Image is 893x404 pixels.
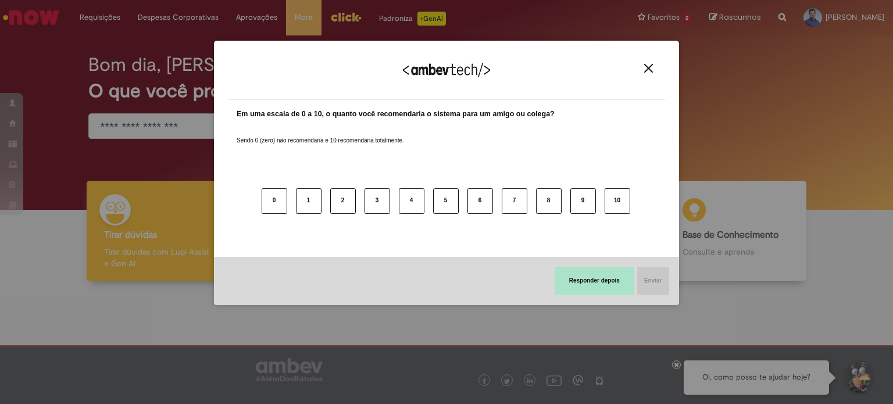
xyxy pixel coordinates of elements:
img: Close [644,64,653,73]
img: Logo Ambevtech [403,63,490,77]
button: 9 [570,188,596,214]
label: Sendo 0 (zero) não recomendaria e 10 recomendaria totalmente. [237,123,404,145]
button: 5 [433,188,459,214]
button: 7 [502,188,527,214]
button: 4 [399,188,424,214]
button: 3 [365,188,390,214]
button: Close [641,63,656,73]
button: 10 [605,188,630,214]
button: 1 [296,188,322,214]
button: 0 [262,188,287,214]
button: Responder depois [555,267,634,295]
button: 6 [467,188,493,214]
button: 2 [330,188,356,214]
button: 8 [536,188,562,214]
label: Em uma escala de 0 a 10, o quanto você recomendaria o sistema para um amigo ou colega? [237,109,555,120]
